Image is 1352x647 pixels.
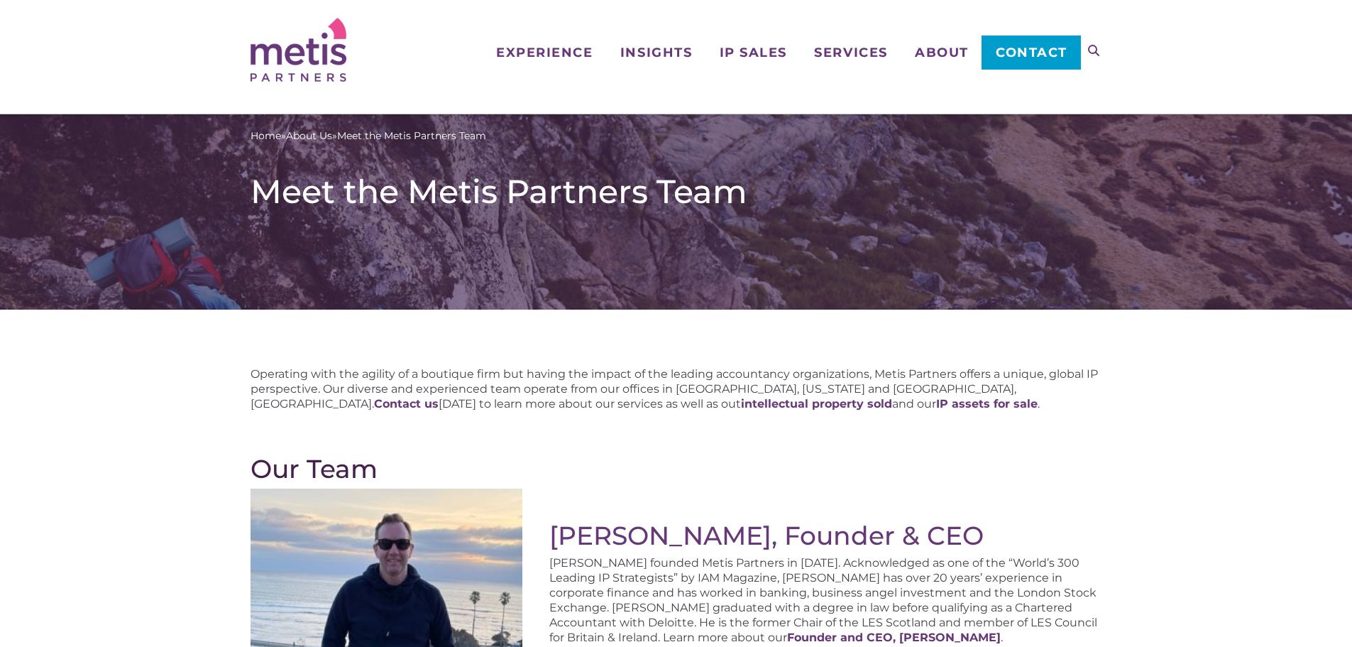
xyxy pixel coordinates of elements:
span: About [915,46,969,59]
a: intellectual property sold [741,397,892,411]
p: [PERSON_NAME] founded Metis Partners in [DATE]. Acknowledged as one of the “World’s 300 Leading I... [549,555,1102,645]
span: Contact [996,46,1067,59]
span: Meet the Metis Partners Team [337,129,486,143]
span: Experience [496,46,593,59]
a: Home [251,129,281,143]
a: [PERSON_NAME], Founder & CEO [549,520,984,551]
a: Contact [982,36,1080,70]
span: » » [251,129,486,143]
a: IP assets for sale [936,397,1038,411]
img: Metis Partners [251,18,346,82]
a: Founder and CEO, [PERSON_NAME] [787,631,1001,644]
span: Services [814,46,887,59]
p: Operating with the agility of a boutique firm but having the impact of the leading accountancy or... [251,366,1102,411]
span: Insights [620,46,692,59]
h1: Meet the Metis Partners Team [251,172,1102,212]
span: IP Sales [720,46,787,59]
h2: Our Team [251,454,1102,484]
a: Contact us [374,397,439,411]
a: About Us [286,129,332,143]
